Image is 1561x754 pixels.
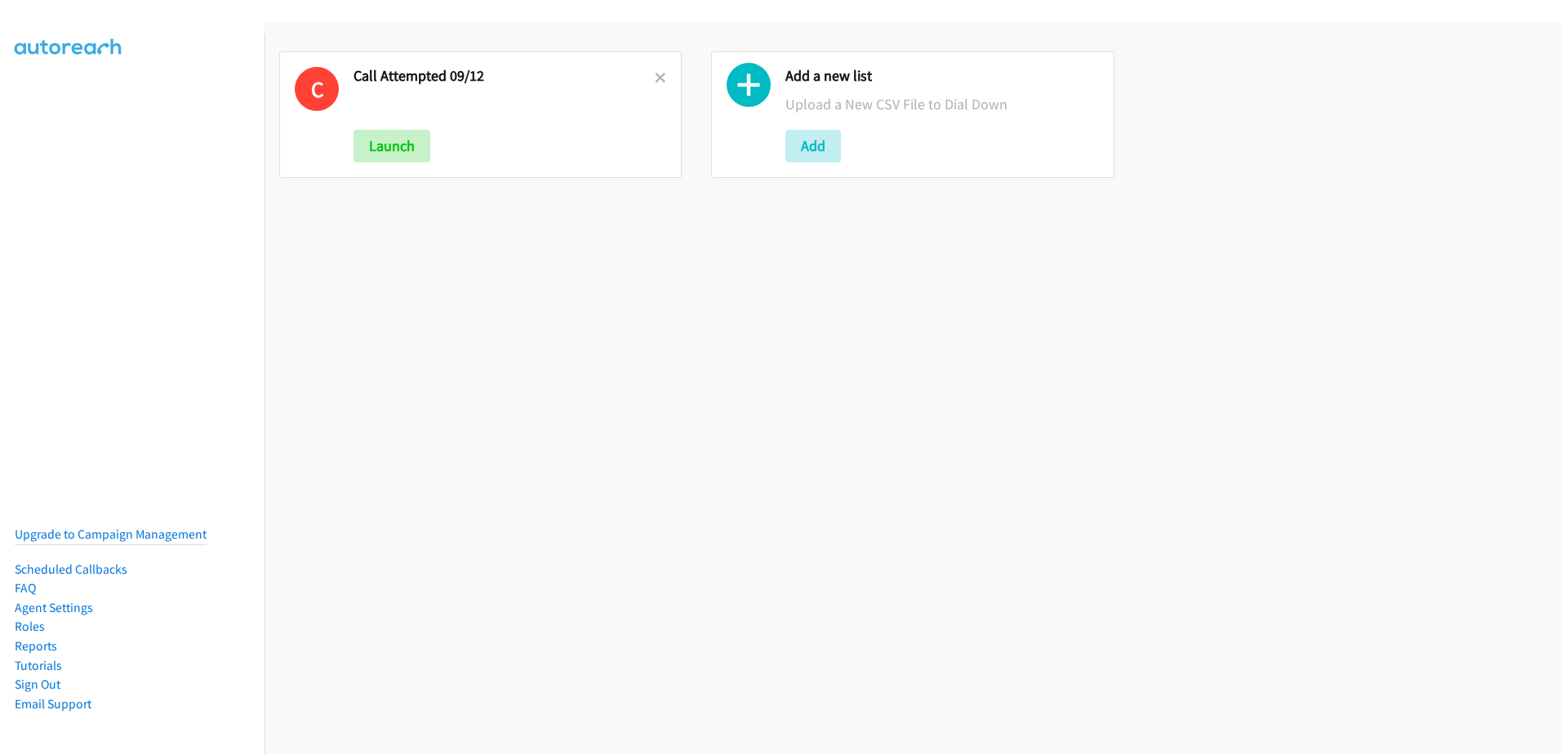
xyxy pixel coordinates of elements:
a: Scheduled Callbacks [15,561,127,577]
a: Tutorials [15,658,62,673]
h2: Add a new list [785,67,1098,86]
a: Sign Out [15,676,60,692]
button: Launch [354,130,430,162]
button: Add [785,130,841,162]
p: Upload a New CSV File to Dial Down [785,93,1098,115]
h2: Call Attempted 09/12 [354,67,655,86]
a: Roles [15,619,45,634]
a: Upgrade to Campaign Management [15,526,207,542]
a: Reports [15,638,57,654]
h1: C [295,67,339,111]
a: Agent Settings [15,600,93,615]
a: Email Support [15,696,91,712]
a: FAQ [15,580,36,596]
